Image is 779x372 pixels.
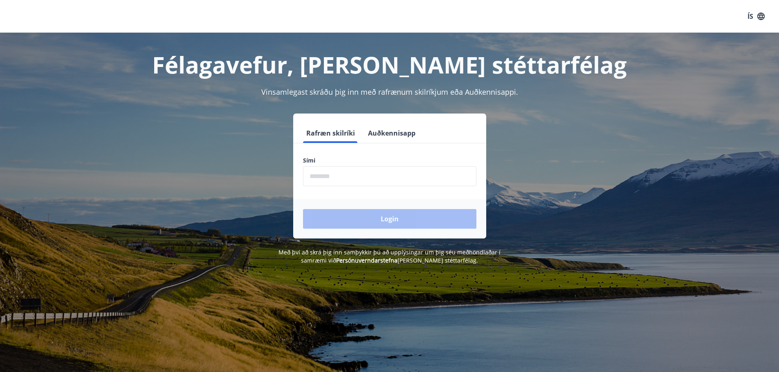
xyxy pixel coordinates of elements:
span: Með því að skrá þig inn samþykkir þú að upplýsingar um þig séu meðhöndlaðar í samræmi við [PERSON... [278,248,501,264]
label: Sími [303,156,476,165]
button: Rafræn skilríki [303,123,358,143]
button: ÍS [743,9,769,24]
a: Persónuverndarstefna [336,256,397,264]
span: Vinsamlegast skráðu þig inn með rafrænum skilríkjum eða Auðkennisappi. [261,87,518,97]
button: Auðkennisapp [365,123,419,143]
h1: Félagavefur, [PERSON_NAME] stéttarfélag [105,49,674,80]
